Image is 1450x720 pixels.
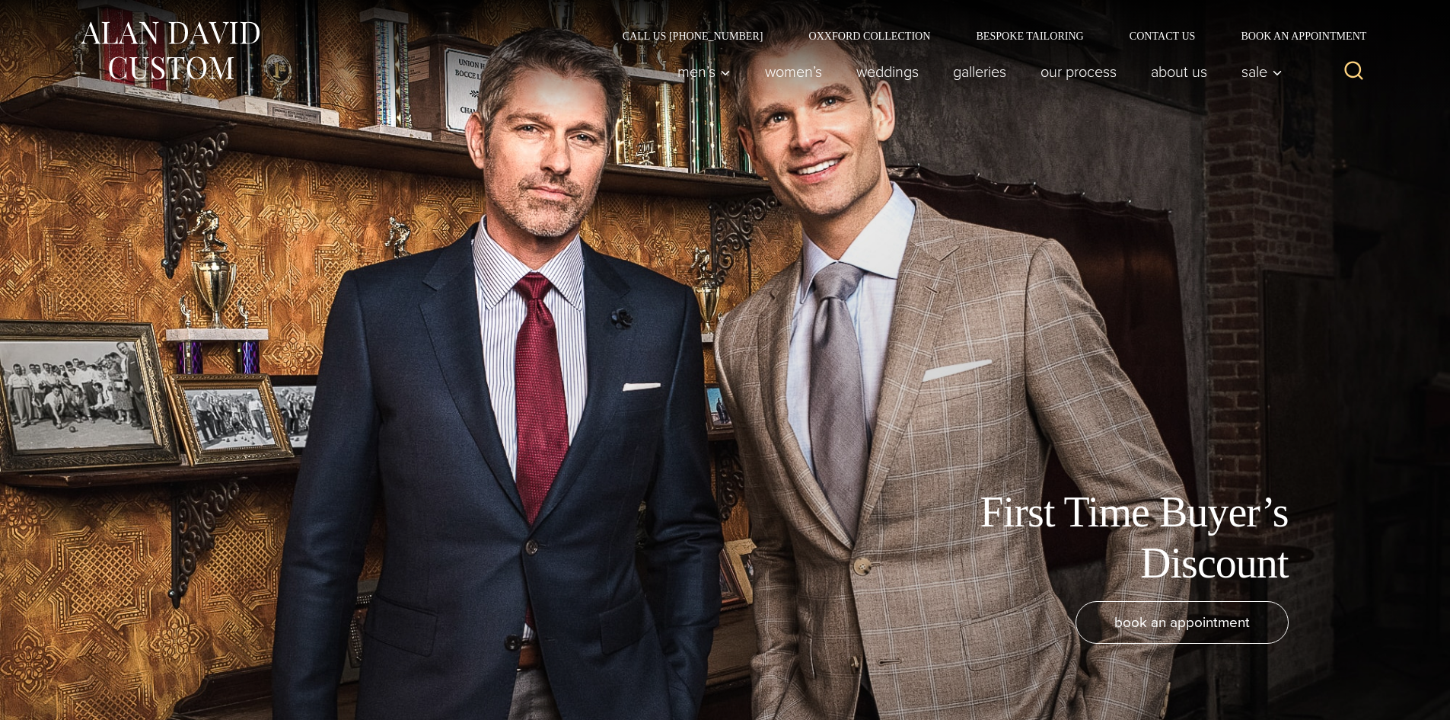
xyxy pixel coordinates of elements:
a: Our Process [1023,56,1133,87]
img: Alan David Custom [78,17,261,85]
span: book an appointment [1114,611,1250,633]
button: View Search Form [1336,53,1372,90]
a: Contact Us [1107,30,1219,41]
nav: Secondary Navigation [600,30,1372,41]
a: weddings [839,56,935,87]
a: Call Us [PHONE_NUMBER] [600,30,786,41]
a: Bespoke Tailoring [953,30,1106,41]
a: Galleries [935,56,1023,87]
nav: Primary Navigation [660,56,1290,87]
a: Oxxford Collection [786,30,953,41]
a: Women’s [747,56,839,87]
a: About Us [1133,56,1224,87]
a: book an appointment [1076,601,1289,644]
a: Book an Appointment [1218,30,1372,41]
span: Sale [1241,64,1283,79]
h1: First Time Buyer’s Discount [946,487,1289,589]
span: Men’s [677,64,731,79]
